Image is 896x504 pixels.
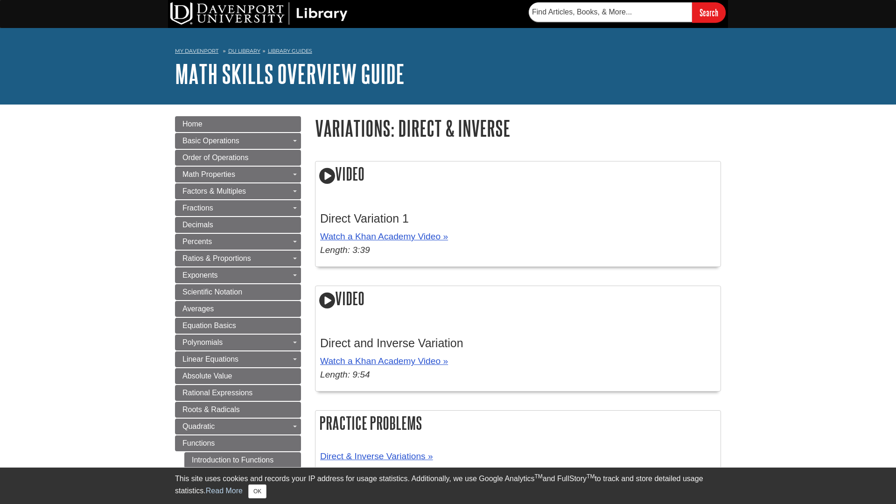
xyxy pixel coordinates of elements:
[529,2,692,22] input: Find Articles, Books, & More...
[182,120,203,128] span: Home
[175,47,218,55] a: My Davenport
[175,133,301,149] a: Basic Operations
[534,473,542,480] sup: TM
[182,439,215,447] span: Functions
[182,322,236,329] span: Equation Basics
[529,2,726,22] form: Searches DU Library's articles, books, and more
[175,116,301,132] a: Home
[175,335,301,350] a: Polynomials
[175,385,301,401] a: Rational Expressions
[268,48,312,54] a: Library Guides
[206,487,243,495] a: Read More
[175,234,301,250] a: Percents
[175,200,301,216] a: Fractions
[182,154,248,161] span: Order of Operations
[320,370,370,379] em: Length: 9:54
[182,406,240,413] span: Roots & Radicals
[182,305,214,313] span: Averages
[320,356,448,366] a: Watch a Khan Academy Video »
[182,271,218,279] span: Exponents
[248,484,266,498] button: Close
[175,59,405,88] a: Math Skills Overview Guide
[320,245,370,255] em: Length: 3:39
[315,411,721,435] h2: Practice Problems
[182,288,242,296] span: Scientific Notation
[175,368,301,384] a: Absolute Value
[182,221,213,229] span: Decimals
[175,267,301,283] a: Exponents
[320,212,716,225] h3: Direct Variation 1
[175,318,301,334] a: Equation Basics
[175,402,301,418] a: Roots & Radicals
[182,170,235,178] span: Math Properties
[315,286,721,313] h2: Video
[175,167,301,182] a: Math Properties
[182,204,213,212] span: Fractions
[184,452,301,468] a: Introduction to Functions
[175,217,301,233] a: Decimals
[587,473,595,480] sup: TM
[182,187,246,195] span: Factors & Multiples
[175,150,301,166] a: Order of Operations
[170,2,348,25] img: DU Library
[320,451,433,461] a: Direct & Inverse Variations »
[175,301,301,317] a: Averages
[175,251,301,266] a: Ratios & Proportions
[320,336,716,350] h3: Direct and Inverse Variation
[182,389,252,397] span: Rational Expressions
[228,48,260,54] a: DU Library
[182,254,251,262] span: Ratios & Proportions
[182,422,215,430] span: Quadratic
[175,284,301,300] a: Scientific Notation
[182,137,239,145] span: Basic Operations
[315,116,721,140] h1: Variations: Direct & Inverse
[175,183,301,199] a: Factors & Multiples
[315,161,721,188] h2: Video
[182,238,212,245] span: Percents
[175,419,301,434] a: Quadratic
[175,473,721,498] div: This site uses cookies and records your IP address for usage statistics. Additionally, we use Goo...
[182,338,223,346] span: Polynomials
[175,435,301,451] a: Functions
[175,351,301,367] a: Linear Equations
[320,231,448,241] a: Watch a Khan Academy Video »
[182,372,232,380] span: Absolute Value
[175,45,721,60] nav: breadcrumb
[182,355,238,363] span: Linear Equations
[692,2,726,22] input: Search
